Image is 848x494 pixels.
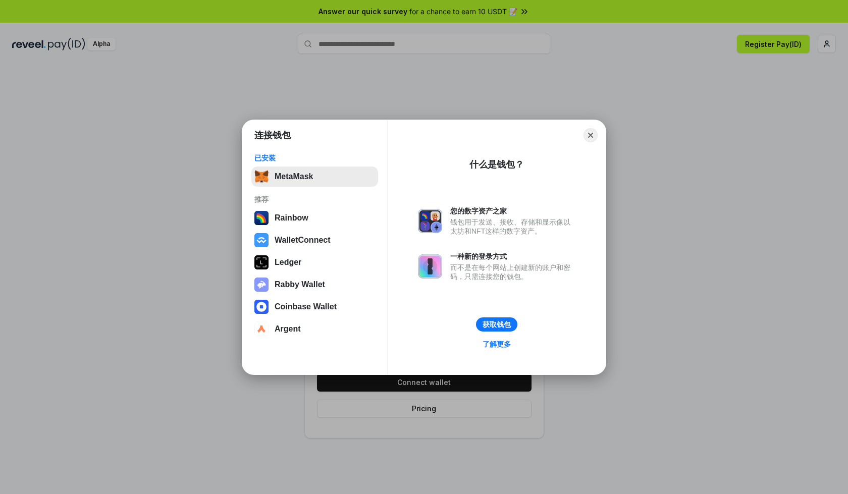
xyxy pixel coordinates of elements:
[483,320,511,329] div: 获取钱包
[450,263,575,281] div: 而不是在每个网站上创建新的账户和密码，只需连接您的钱包。
[254,233,269,247] img: svg+xml,%3Csvg%20width%3D%2228%22%20height%3D%2228%22%20viewBox%3D%220%200%2028%2028%22%20fill%3D...
[275,172,313,181] div: MetaMask
[251,319,378,339] button: Argent
[469,158,524,171] div: 什么是钱包？
[275,302,337,311] div: Coinbase Wallet
[275,213,308,223] div: Rainbow
[254,195,375,204] div: 推荐
[450,206,575,215] div: 您的数字资产之家
[483,340,511,349] div: 了解更多
[476,317,517,332] button: 获取钱包
[254,129,291,141] h1: 连接钱包
[254,300,269,314] img: svg+xml,%3Csvg%20width%3D%2228%22%20height%3D%2228%22%20viewBox%3D%220%200%2028%2028%22%20fill%3D...
[418,254,442,279] img: svg+xml,%3Csvg%20xmlns%3D%22http%3A%2F%2Fwww.w3.org%2F2000%2Fsvg%22%20fill%3D%22none%22%20viewBox...
[450,217,575,236] div: 钱包用于发送、接收、存储和显示像以太坊和NFT这样的数字资产。
[254,211,269,225] img: svg+xml,%3Csvg%20width%3D%22120%22%20height%3D%22120%22%20viewBox%3D%220%200%20120%20120%22%20fil...
[275,324,301,334] div: Argent
[275,280,325,289] div: Rabby Wallet
[476,338,517,351] a: 了解更多
[275,236,331,245] div: WalletConnect
[251,208,378,228] button: Rainbow
[254,255,269,269] img: svg+xml,%3Csvg%20xmlns%3D%22http%3A%2F%2Fwww.w3.org%2F2000%2Fsvg%22%20width%3D%2228%22%20height%3...
[450,252,575,261] div: 一种新的登录方式
[418,209,442,233] img: svg+xml,%3Csvg%20xmlns%3D%22http%3A%2F%2Fwww.w3.org%2F2000%2Fsvg%22%20fill%3D%22none%22%20viewBox...
[584,128,598,142] button: Close
[254,322,269,336] img: svg+xml,%3Csvg%20width%3D%2228%22%20height%3D%2228%22%20viewBox%3D%220%200%2028%2028%22%20fill%3D...
[254,170,269,184] img: svg+xml,%3Csvg%20fill%3D%22none%22%20height%3D%2233%22%20viewBox%3D%220%200%2035%2033%22%20width%...
[251,167,378,187] button: MetaMask
[254,153,375,162] div: 已安装
[251,275,378,295] button: Rabby Wallet
[275,258,301,267] div: Ledger
[251,252,378,272] button: Ledger
[251,230,378,250] button: WalletConnect
[251,297,378,317] button: Coinbase Wallet
[254,278,269,292] img: svg+xml,%3Csvg%20xmlns%3D%22http%3A%2F%2Fwww.w3.org%2F2000%2Fsvg%22%20fill%3D%22none%22%20viewBox...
